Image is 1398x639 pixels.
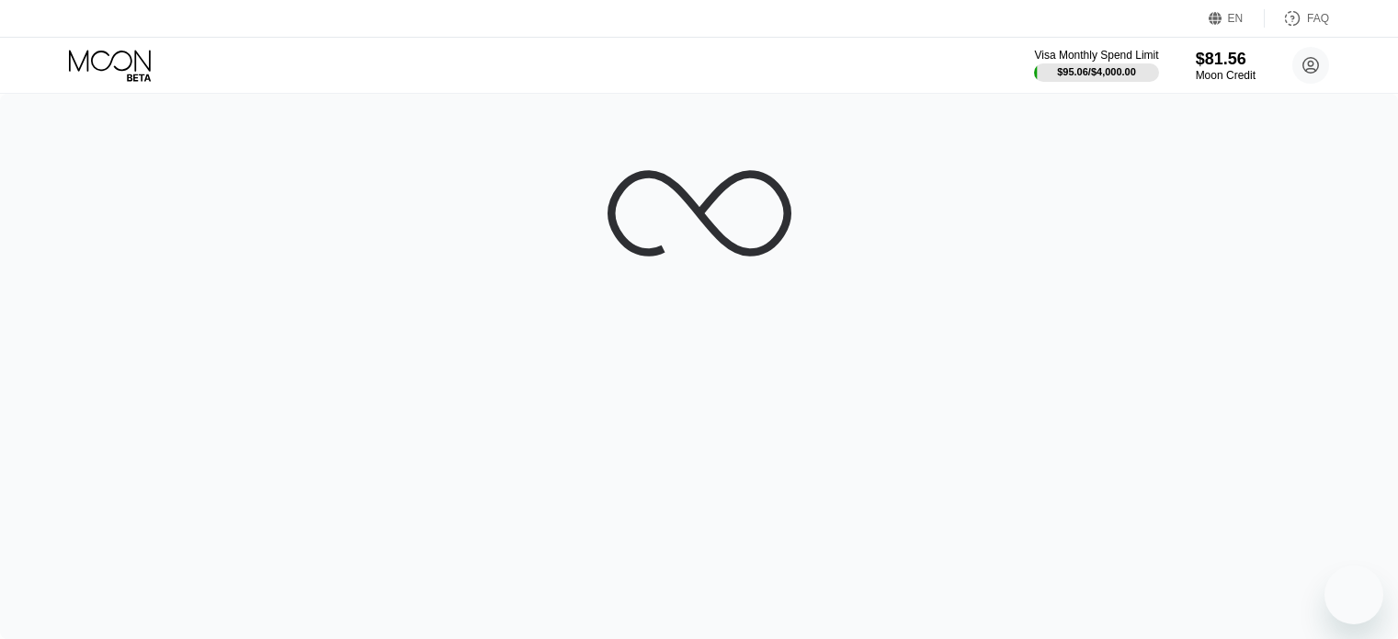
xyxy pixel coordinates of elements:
[1324,565,1383,624] iframe: Dugme za pokretanje prozora za razmenu poruka
[1228,12,1244,25] div: EN
[1265,9,1329,28] div: FAQ
[1057,66,1136,77] div: $95.06 / $4,000.00
[1034,49,1158,82] div: Visa Monthly Spend Limit$95.06/$4,000.00
[1196,50,1256,69] div: $81.56
[1196,50,1256,82] div: $81.56Moon Credit
[1307,12,1329,25] div: FAQ
[1209,9,1265,28] div: EN
[1196,69,1256,82] div: Moon Credit
[1034,49,1158,62] div: Visa Monthly Spend Limit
